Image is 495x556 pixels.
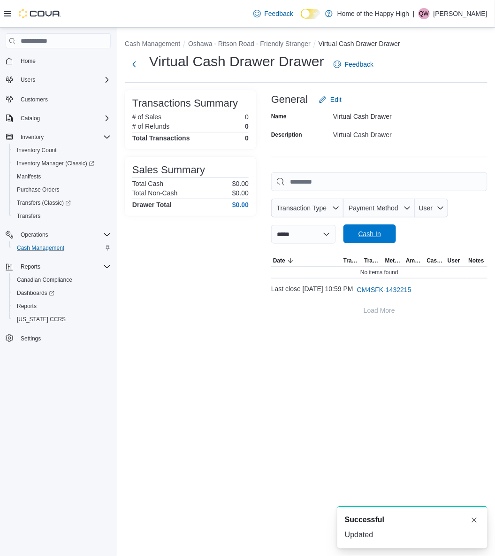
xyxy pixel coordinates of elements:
[9,157,114,170] a: Inventory Manager (Classic)
[17,199,71,207] span: Transfers (Classic)
[125,39,487,50] nav: An example of EuiBreadcrumbs
[406,257,423,264] span: Amount
[271,255,342,266] button: Date
[345,60,373,69] span: Feedback
[427,257,444,264] span: Cash Back
[132,123,169,130] h6: # of Refunds
[469,515,480,526] button: Dismiss toast
[357,285,411,294] span: CM4SFK-1432215
[13,171,111,182] span: Manifests
[2,131,114,144] button: Inventory
[13,301,40,312] a: Reports
[17,333,45,344] a: Settings
[271,280,487,299] div: Last close [DATE] 10:59 PM
[232,189,249,197] p: $0.00
[342,255,362,266] button: Transaction Type
[17,147,57,154] span: Inventory Count
[345,515,480,526] div: Notification
[9,241,114,255] button: Cash Management
[364,306,395,315] span: Load More
[232,180,249,187] p: $0.00
[132,189,178,197] h6: Total Non-Cash
[2,228,114,241] button: Operations
[19,9,61,18] img: Cova
[13,287,58,299] a: Dashboards
[13,314,111,325] span: Washington CCRS
[2,260,114,273] button: Reports
[13,301,111,312] span: Reports
[330,95,342,104] span: Edit
[343,224,396,243] button: Cash In
[13,210,44,222] a: Transfers
[13,158,111,169] span: Inventory Manager (Classic)
[188,40,311,47] button: Oshawa - Ritson Road - Friendly Stranger
[21,76,35,84] span: Users
[13,184,63,195] a: Purchase Orders
[17,131,111,143] span: Inventory
[132,134,190,142] h4: Total Transactions
[362,255,383,266] button: Transaction #
[2,112,114,125] button: Catalog
[13,242,111,254] span: Cash Management
[13,242,68,254] a: Cash Management
[425,255,446,266] button: Cash Back
[245,113,249,121] p: 0
[17,55,111,67] span: Home
[17,94,52,105] a: Customers
[250,4,297,23] a: Feedback
[404,255,425,266] button: Amount
[319,40,400,47] button: Virtual Cash Drawer Drawer
[413,8,415,19] p: |
[349,204,398,212] span: Payment Method
[271,113,287,120] label: Name
[13,274,111,286] span: Canadian Compliance
[17,229,52,240] button: Operations
[271,172,487,191] input: This is a search bar. As you type, the results lower in the page will automatically filter.
[21,96,48,103] span: Customers
[13,197,111,208] span: Transfers (Classic)
[448,257,460,264] span: User
[132,164,205,176] h3: Sales Summary
[360,269,398,276] span: No items found
[13,184,111,195] span: Purchase Orders
[273,257,285,264] span: Date
[17,74,111,85] span: Users
[315,90,345,109] button: Edit
[21,133,44,141] span: Inventory
[125,55,144,74] button: Next
[17,289,54,297] span: Dashboards
[17,316,66,323] span: [US_STATE] CCRS
[149,52,324,71] h1: Virtual Cash Drawer Drawer
[419,8,429,19] span: QW
[17,229,111,240] span: Operations
[271,94,308,105] h3: General
[17,212,40,220] span: Transfers
[132,98,238,109] h3: Transactions Summary
[9,170,114,183] button: Manifests
[277,204,327,212] span: Transaction Type
[419,8,430,19] div: Quinn Whitelaw
[21,335,41,342] span: Settings
[17,55,39,67] a: Home
[9,209,114,223] button: Transfers
[345,530,480,541] div: Updated
[9,313,114,326] button: [US_STATE] CCRS
[2,73,114,86] button: Users
[271,131,302,139] label: Description
[383,255,404,266] button: Method
[21,115,40,122] span: Catalog
[385,257,402,264] span: Method
[469,257,484,264] span: Notes
[245,134,249,142] h4: 0
[17,74,39,85] button: Users
[358,229,381,239] span: Cash In
[333,109,459,120] div: Virtual Cash Drawer
[125,40,180,47] button: Cash Management
[132,180,163,187] h6: Total Cash
[9,300,114,313] button: Reports
[337,8,409,19] p: Home of the Happy High
[265,9,293,18] span: Feedback
[9,144,114,157] button: Inventory Count
[271,199,343,217] button: Transaction Type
